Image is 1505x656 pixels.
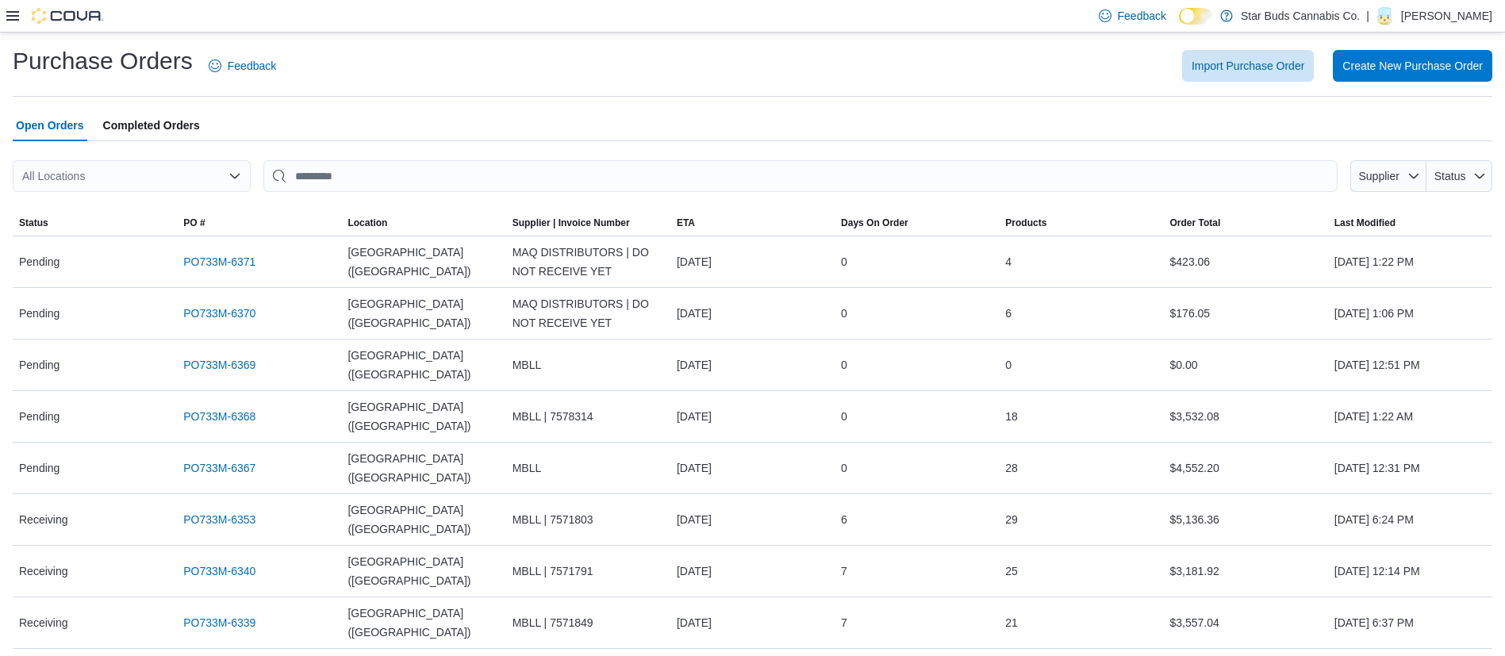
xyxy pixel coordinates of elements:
[1164,401,1328,432] div: $3,532.08
[506,452,670,484] div: MBLL
[506,607,670,639] div: MBLL | 7571849
[19,252,60,271] span: Pending
[1328,452,1492,484] div: [DATE] 12:31 PM
[1164,246,1328,278] div: $423.06
[1005,355,1012,374] span: 0
[19,613,67,632] span: Receiving
[1005,217,1046,229] span: Products
[16,109,84,141] span: Open Orders
[347,449,499,487] span: [GEOGRAPHIC_DATA] ([GEOGRAPHIC_DATA])
[506,555,670,587] div: MBLL | 7571791
[347,217,387,229] div: Location
[177,210,341,236] button: PO #
[19,304,60,323] span: Pending
[1164,555,1328,587] div: $3,181.92
[19,407,60,426] span: Pending
[19,458,60,478] span: Pending
[1179,8,1212,25] input: Dark Mode
[835,210,999,236] button: Days On Order
[1366,6,1369,25] p: |
[1164,452,1328,484] div: $4,552.20
[1005,407,1018,426] span: 18
[32,8,103,24] img: Cova
[1376,6,1395,25] div: Daniel Swadron
[1434,170,1466,182] span: Status
[841,217,908,229] span: Days On Order
[670,349,835,381] div: [DATE]
[1164,297,1328,329] div: $176.05
[506,349,670,381] div: MBLL
[506,504,670,535] div: MBLL | 7571803
[841,562,847,581] span: 7
[1164,504,1328,535] div: $5,136.36
[1328,349,1492,381] div: [DATE] 12:51 PM
[1328,297,1492,329] div: [DATE] 1:06 PM
[13,210,177,236] button: Status
[506,288,670,339] div: MAQ DISTRIBUTORS | DO NOT RECEIVE YET
[677,217,695,229] span: ETA
[1328,555,1492,587] div: [DATE] 12:14 PM
[19,217,48,229] span: Status
[841,510,847,529] span: 6
[670,555,835,587] div: [DATE]
[1192,58,1304,74] span: Import Purchase Order
[1005,252,1012,271] span: 4
[1164,349,1328,381] div: $0.00
[183,217,205,229] span: PO #
[670,246,835,278] div: [DATE]
[263,160,1338,192] input: This is a search bar. After typing your query, hit enter to filter the results lower in the page.
[841,252,847,271] span: 0
[228,170,241,182] button: Open list of options
[1401,6,1492,25] p: [PERSON_NAME]
[841,304,847,323] span: 0
[183,252,255,271] a: PO733M-6371
[506,210,670,236] button: Supplier | Invoice Number
[1005,613,1018,632] span: 21
[183,304,255,323] a: PO733M-6370
[1334,217,1396,229] span: Last Modified
[1182,50,1314,82] button: Import Purchase Order
[670,452,835,484] div: [DATE]
[183,458,255,478] a: PO733M-6367
[670,297,835,329] div: [DATE]
[670,210,835,236] button: ETA
[1164,210,1328,236] button: Order Total
[999,210,1163,236] button: Products
[183,407,255,426] a: PO733M-6368
[347,501,499,539] span: [GEOGRAPHIC_DATA] ([GEOGRAPHIC_DATA])
[1005,562,1018,581] span: 25
[841,407,847,426] span: 0
[13,45,193,77] h1: Purchase Orders
[1328,401,1492,432] div: [DATE] 1:22 AM
[202,50,282,82] a: Feedback
[347,604,499,642] span: [GEOGRAPHIC_DATA] ([GEOGRAPHIC_DATA])
[19,355,60,374] span: Pending
[513,217,630,229] span: Supplier | Invoice Number
[347,346,499,384] span: [GEOGRAPHIC_DATA] ([GEOGRAPHIC_DATA])
[183,613,255,632] a: PO733M-6339
[103,109,200,141] span: Completed Orders
[1328,504,1492,535] div: [DATE] 6:24 PM
[841,355,847,374] span: 0
[670,401,835,432] div: [DATE]
[183,510,255,529] a: PO733M-6353
[1426,160,1492,192] button: Status
[1359,170,1399,182] span: Supplier
[1164,607,1328,639] div: $3,557.04
[1350,160,1426,192] button: Supplier
[1328,210,1492,236] button: Last Modified
[183,562,255,581] a: PO733M-6340
[1241,6,1360,25] p: Star Buds Cannabis Co.
[506,236,670,287] div: MAQ DISTRIBUTORS | DO NOT RECEIVE YET
[1170,217,1221,229] span: Order Total
[1005,458,1018,478] span: 28
[841,458,847,478] span: 0
[1342,58,1483,74] span: Create New Purchase Order
[347,294,499,332] span: [GEOGRAPHIC_DATA] ([GEOGRAPHIC_DATA])
[506,401,670,432] div: MBLL | 7578314
[1328,607,1492,639] div: [DATE] 6:37 PM
[347,552,499,590] span: [GEOGRAPHIC_DATA] ([GEOGRAPHIC_DATA])
[1333,50,1492,82] button: Create New Purchase Order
